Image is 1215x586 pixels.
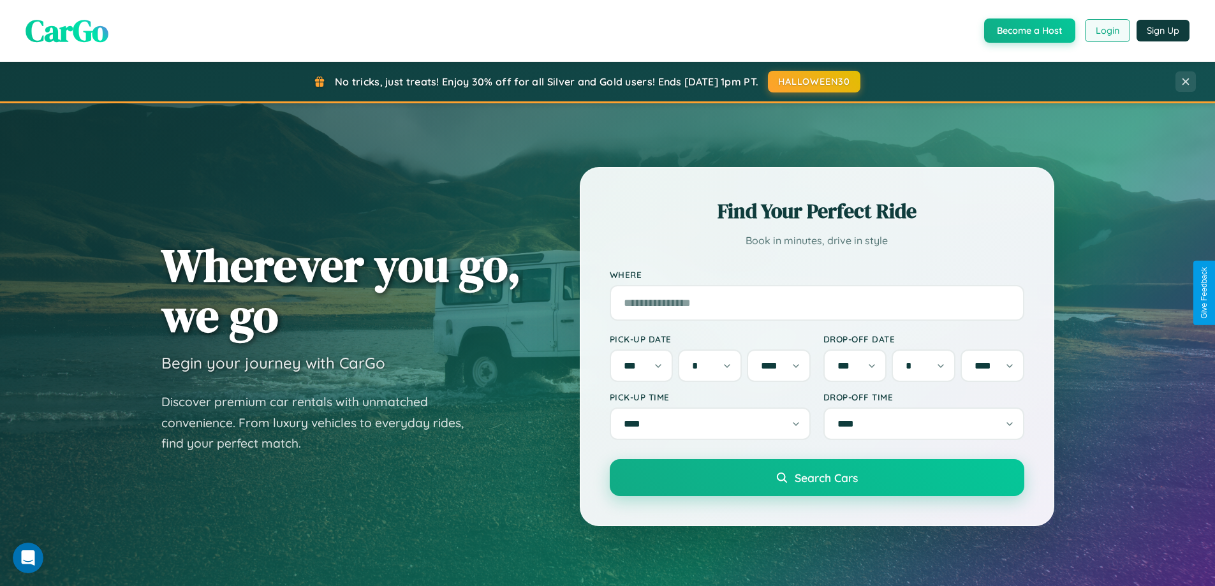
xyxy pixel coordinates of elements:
[1200,267,1209,319] div: Give Feedback
[335,75,758,88] span: No tricks, just treats! Enjoy 30% off for all Silver and Gold users! Ends [DATE] 1pm PT.
[161,240,521,341] h1: Wherever you go, we go
[610,197,1024,225] h2: Find Your Perfect Ride
[13,543,43,573] iframe: Intercom live chat
[795,471,858,485] span: Search Cars
[768,71,860,92] button: HALLOWEEN30
[1137,20,1189,41] button: Sign Up
[610,269,1024,280] label: Where
[610,392,811,402] label: Pick-up Time
[823,333,1024,344] label: Drop-off Date
[26,10,108,52] span: CarGo
[823,392,1024,402] label: Drop-off Time
[161,392,480,454] p: Discover premium car rentals with unmatched convenience. From luxury vehicles to everyday rides, ...
[610,231,1024,250] p: Book in minutes, drive in style
[1085,19,1130,42] button: Login
[161,353,385,372] h3: Begin your journey with CarGo
[610,333,811,344] label: Pick-up Date
[984,18,1075,43] button: Become a Host
[610,459,1024,496] button: Search Cars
